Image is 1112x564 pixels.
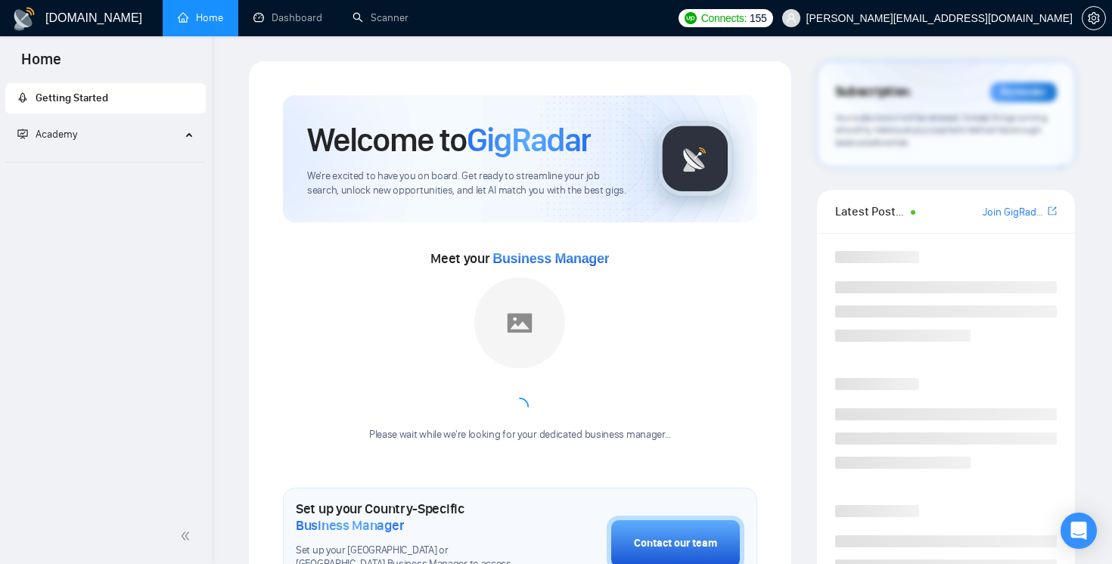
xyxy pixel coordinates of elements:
span: Home [9,48,73,80]
span: Business Manager [492,251,609,266]
a: Join GigRadar Slack Community [983,204,1045,221]
img: upwork-logo.png [685,12,697,24]
a: homeHome [178,11,223,24]
span: double-left [180,528,195,544]
span: Business Manager [296,517,404,534]
span: We're excited to have you on board. Get ready to streamline your job search, unlock new opportuni... [307,169,633,198]
span: setting [1082,12,1105,24]
span: Getting Started [36,91,108,104]
span: export [1048,205,1057,217]
div: Open Intercom Messenger [1061,513,1097,549]
img: logo [12,7,36,31]
button: setting [1082,6,1106,30]
span: Latest Posts from the GigRadar Community [835,202,907,221]
img: gigradar-logo.png [657,121,733,197]
img: placeholder.png [474,277,565,368]
a: dashboardDashboard [253,11,322,24]
span: Meet your [430,250,609,267]
span: 155 [750,10,766,26]
h1: Set up your Country-Specific [296,500,531,534]
span: Academy [17,128,77,141]
span: Your subscription will be renewed. To keep things running smoothly, make sure your payment method... [835,112,1048,148]
span: loading [510,397,530,417]
span: fund-projection-screen [17,129,28,139]
div: Please wait while we're looking for your dedicated business manager... [360,428,680,442]
a: searchScanner [353,11,408,24]
li: Academy Homepage [5,156,206,166]
span: rocket [17,92,28,103]
span: Connects: [701,10,747,26]
a: export [1048,204,1057,218]
span: Subscription [835,79,910,105]
span: user [786,13,797,23]
a: setting [1082,12,1106,24]
div: Contact our team [634,535,717,552]
span: GigRadar [467,119,591,160]
div: Reminder [990,82,1057,102]
h1: Welcome to [307,119,591,160]
li: Getting Started [5,83,206,113]
span: Academy [36,128,77,141]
